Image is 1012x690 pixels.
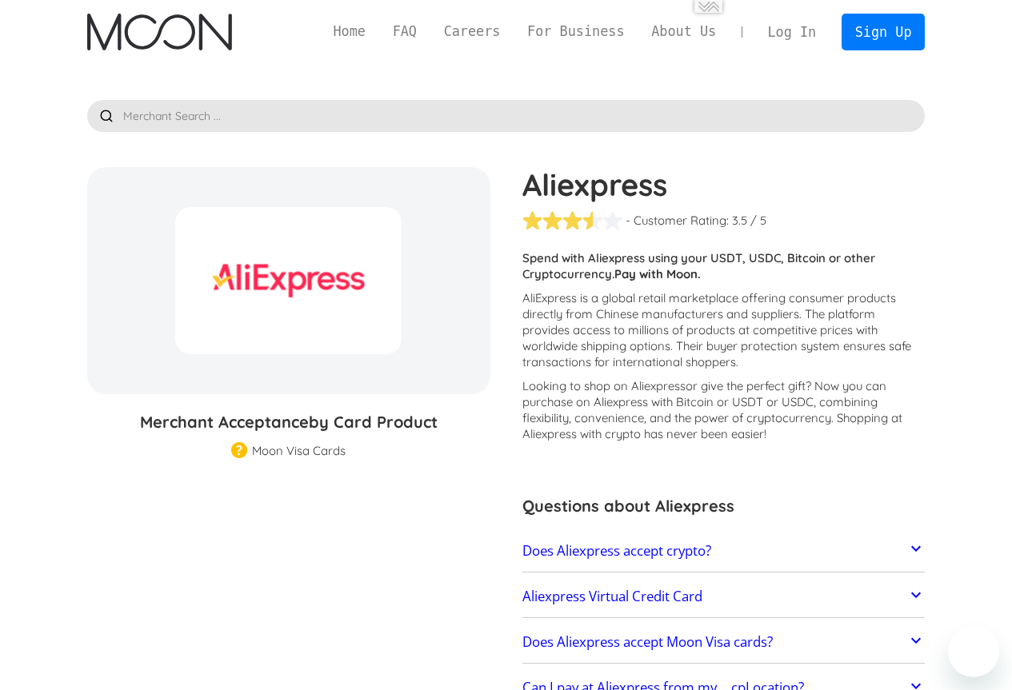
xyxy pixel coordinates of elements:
[87,14,232,50] img: Moon Logo
[514,22,638,42] a: For Business
[522,290,926,370] p: AliExpress is a global retail marketplace offering consumer products directly from Chinese manufa...
[320,22,379,42] a: Home
[522,250,926,282] p: Spend with Aliexpress using your USDT, USDC, Bitcoin or other Cryptocurrency.
[379,22,430,42] a: FAQ
[686,378,806,393] span: or give the perfect gift
[252,443,346,459] div: Moon Visa Cards
[522,588,702,604] h2: Aliexpress Virtual Credit Card
[522,167,926,202] h1: Aliexpress
[522,534,926,568] a: Does Aliexpress accept crypto?
[522,580,926,613] a: Aliexpress Virtual Credit Card
[732,213,747,229] div: 3.5
[87,100,926,132] input: Merchant Search ...
[948,626,999,677] iframe: Кнопка запуска окна обмена сообщениями
[87,410,490,434] h3: Merchant Acceptance
[842,14,925,50] a: Sign Up
[309,412,438,432] span: by Card Product
[430,22,514,42] a: Careers
[754,14,830,50] a: Log In
[522,543,711,559] h2: Does Aliexpress accept crypto?
[522,634,773,650] h2: Does Aliexpress accept Moon Visa cards?
[750,213,766,229] div: / 5
[614,266,701,281] strong: Pay with Moon.
[522,378,926,442] p: Looking to shop on Aliexpress ? Now you can purchase on Aliexpress with Bitcoin or USDT or USDC, ...
[87,14,232,50] a: home
[522,625,926,659] a: Does Aliexpress accept Moon Visa cards?
[626,213,729,229] div: - Customer Rating:
[638,22,730,42] a: About Us
[522,494,926,518] h3: Questions about Aliexpress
